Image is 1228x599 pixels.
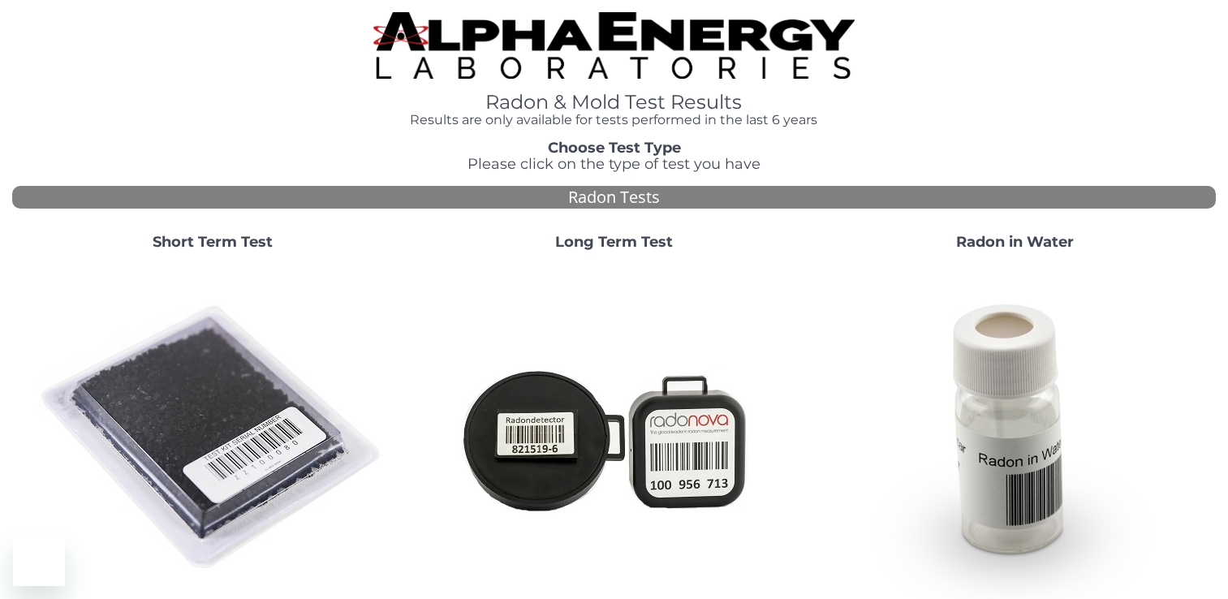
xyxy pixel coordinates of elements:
strong: Short Term Test [153,233,273,251]
h4: Results are only available for tests performed in the last 6 years [373,113,855,127]
iframe: Button to launch messaging window [13,534,65,586]
h1: Radon & Mold Test Results [373,92,855,113]
span: Please click on the type of test you have [468,155,760,173]
div: Radon Tests [12,186,1216,209]
img: TightCrop.jpg [373,12,855,79]
strong: Choose Test Type [548,139,681,157]
strong: Long Term Test [555,233,673,251]
strong: Radon in Water [956,233,1074,251]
